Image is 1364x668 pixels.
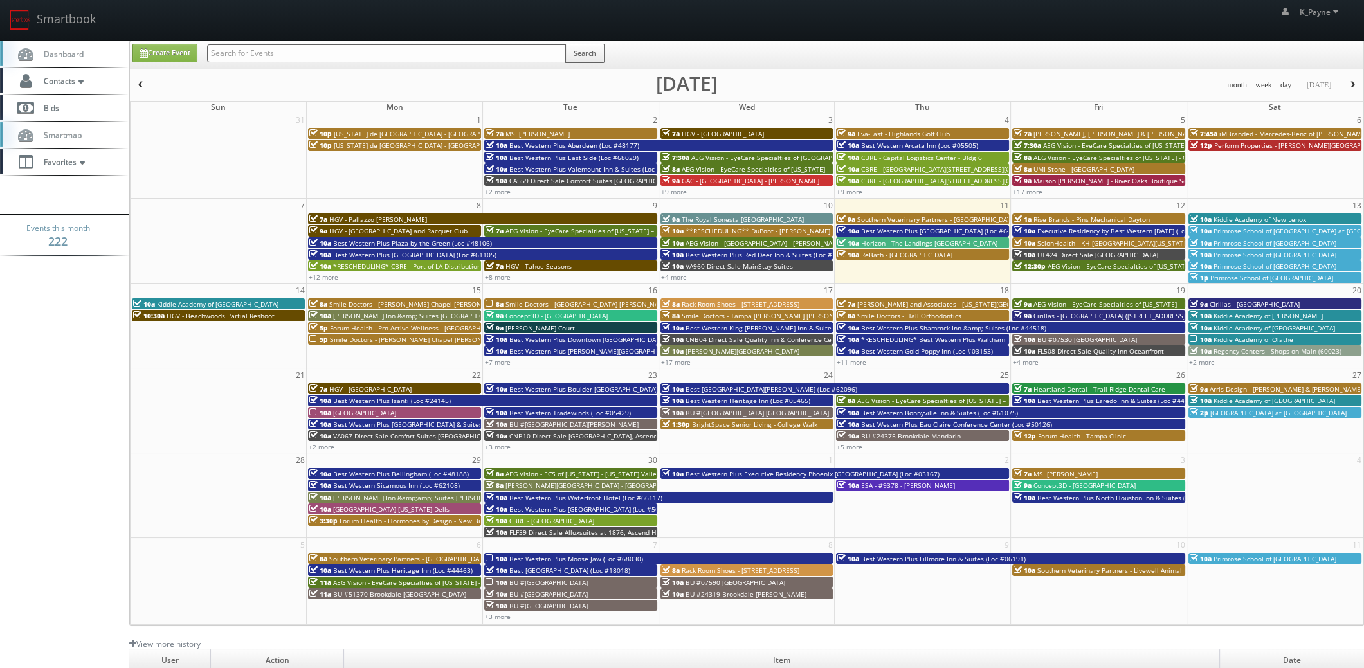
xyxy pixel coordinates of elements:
span: BU #[GEOGRAPHIC_DATA] [509,590,588,599]
span: Best Western Sicamous Inn (Loc #62108) [333,481,460,490]
span: 10a [1014,335,1035,344]
span: Best Western Plus Executive Residency Phoenix [GEOGRAPHIC_DATA] (Loc #03167) [686,469,940,478]
span: Best Western Plus Downtown [GEOGRAPHIC_DATA] (Loc #48199) [509,335,707,344]
span: 10a [837,226,859,235]
h2: [DATE] [656,77,718,90]
span: [GEOGRAPHIC_DATA] [333,408,396,417]
button: Search [565,44,605,63]
span: Best Western Plus Moose Jaw (Loc #68030) [509,554,643,563]
span: Concept3D - [GEOGRAPHIC_DATA] [505,311,608,320]
span: Best Western Plus Shamrock Inn &amp; Suites (Loc #44518) [861,323,1046,332]
span: 9a [1190,384,1208,393]
span: 8a [486,300,504,309]
span: AEG Vision - EyeCare Specialties of [GEOGRAPHIC_DATA][US_STATE] - [GEOGRAPHIC_DATA] [691,153,967,162]
span: Best Western Plus East Side (Loc #68029) [509,153,639,162]
a: +7 more [485,357,511,366]
span: 8a [1014,165,1032,174]
span: 10a [1190,250,1212,259]
span: 3:30p [309,516,338,525]
span: 7:30a [662,153,689,162]
span: Best Western Arcata Inn (Loc #05505) [861,141,978,150]
span: Primrose School of [GEOGRAPHIC_DATA] [1214,239,1336,248]
span: 8a [486,469,504,478]
span: 10a [486,505,507,514]
span: 10a [486,516,507,525]
span: 10a [837,153,859,162]
span: 10a [309,493,331,502]
span: 8a [309,554,327,563]
button: day [1276,77,1296,93]
a: +4 more [661,273,687,282]
span: Kiddie Academy of New Lenox [1214,215,1306,224]
span: Best Western Plus Boulder [GEOGRAPHIC_DATA] (Loc #06179) [509,384,699,393]
span: 8a [662,165,680,174]
span: 9a [1014,311,1032,320]
a: +3 more [485,442,511,451]
span: Rack Room Shoes - [STREET_ADDRESS] [682,300,799,309]
span: 10a [486,408,507,417]
span: 10a [486,165,507,174]
span: BU #[GEOGRAPHIC_DATA] [GEOGRAPHIC_DATA] [686,408,829,417]
a: +4 more [1013,357,1039,366]
span: 7a [837,300,855,309]
span: Best Western Plus Heritage Inn (Loc #44463) [333,566,473,575]
span: 10a [837,141,859,150]
span: 10a [1014,493,1035,502]
span: Smile Doctors - Hall Orthodontics [857,311,961,320]
span: 9a [1014,481,1032,490]
span: Rise Brands - Pins Mechanical Dayton [1033,215,1150,224]
span: 10a [309,239,331,248]
span: [GEOGRAPHIC_DATA] [US_STATE] Dells [333,505,450,514]
span: Cirillas - [GEOGRAPHIC_DATA] ([STREET_ADDRESS]) [1033,311,1187,320]
span: AEG Vision - EyeCare Specialties of [US_STATE] - In Focus Vision Center [682,165,899,174]
span: AEG Vision - EyeCare Specialties of [US_STATE] – EyeCare in [GEOGRAPHIC_DATA] [505,226,754,235]
span: Best Western Plus [GEOGRAPHIC_DATA] (Loc #64008) [861,226,1024,235]
span: Primrose School of [GEOGRAPHIC_DATA] [1210,273,1333,282]
span: BU #24375 Brookdale Mandarin [861,431,961,440]
span: CNB10 Direct Sale [GEOGRAPHIC_DATA], Ascend Hotel Collection [509,431,709,440]
span: 10a [486,347,507,356]
span: Best Western Plus Laredo Inn & Suites (Loc #44702) [1037,396,1198,405]
span: [PERSON_NAME], [PERSON_NAME] & [PERSON_NAME], LLC - [GEOGRAPHIC_DATA] [1033,129,1281,138]
span: Favorites [37,156,88,167]
span: BU #51370 Brookdale [GEOGRAPHIC_DATA] [333,590,466,599]
span: 9a [837,215,855,224]
span: Horizon - The Landings [GEOGRAPHIC_DATA] [861,239,997,248]
span: 1p [1190,273,1208,282]
span: [US_STATE] de [GEOGRAPHIC_DATA] - [GEOGRAPHIC_DATA] [334,141,511,150]
span: 9a [309,226,327,235]
span: Best Western Plus Isanti (Loc #24145) [333,396,451,405]
span: 10a [486,431,507,440]
button: week [1251,77,1277,93]
span: Best Western Plus [GEOGRAPHIC_DATA] & Suites (Loc #61086) [333,420,524,429]
span: Kiddie Academy of [GEOGRAPHIC_DATA] [1214,396,1335,405]
span: Primrose School of [GEOGRAPHIC_DATA] [1214,262,1336,271]
span: 10a [662,335,684,344]
a: +2 more [485,187,511,196]
span: AEG Vision - EyeCare Specialties of [US_STATE] – Cascade Family Eye Care [1048,262,1275,271]
span: 10a [1014,566,1035,575]
span: 10a [486,176,507,185]
span: ESA - #9378 - [PERSON_NAME] [861,481,955,490]
span: 7:30a [1014,141,1041,150]
span: 10a [1190,239,1212,248]
span: Smile Doctors - [PERSON_NAME] Chapel [PERSON_NAME] Orthodontic [330,335,545,344]
a: +9 more [837,187,862,196]
span: Regency Centers - Shops on Main (60023) [1214,347,1341,356]
span: 9a [486,323,504,332]
span: 10a [662,262,684,271]
span: 10a [486,384,507,393]
span: 10a [837,347,859,356]
span: 10a [1190,347,1212,356]
span: Bids [37,102,59,113]
span: 10a [309,566,331,575]
span: Southern Veterinary Partners - Livewell Animal Urgent Care of [GEOGRAPHIC_DATA] [1037,566,1294,575]
span: 8a [837,396,855,405]
span: 11a [309,578,331,587]
a: +9 more [661,187,687,196]
span: BU #[GEOGRAPHIC_DATA] [509,601,588,610]
span: MSI [PERSON_NAME] [505,129,570,138]
span: Concept3D - [GEOGRAPHIC_DATA] [1033,481,1136,490]
span: ReBath - [GEOGRAPHIC_DATA] [861,250,952,259]
span: Kiddie Academy of [GEOGRAPHIC_DATA] [157,300,278,309]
